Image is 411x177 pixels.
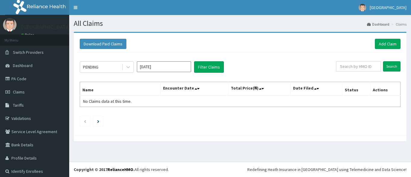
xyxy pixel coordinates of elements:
[359,4,366,11] img: User Image
[107,167,133,172] a: RelianceHMO
[383,61,400,72] input: Search
[74,20,406,27] h1: All Claims
[21,24,71,30] p: [GEOGRAPHIC_DATA]
[97,118,99,124] a: Next page
[13,102,24,108] span: Tariffs
[336,61,381,72] input: Search by HMO ID
[137,61,191,72] input: Select Month and Year
[13,63,32,68] span: Dashboard
[21,33,36,37] a: Online
[83,99,131,104] span: No Claims data at this time.
[247,166,406,172] div: Redefining Heath Insurance in [GEOGRAPHIC_DATA] using Telemedicine and Data Science!
[342,82,370,96] th: Status
[3,18,17,32] img: User Image
[69,162,411,177] footer: All rights reserved.
[74,167,134,172] strong: Copyright © 2017 .
[161,82,228,96] th: Encounter Date
[80,39,126,49] button: Download Paid Claims
[83,64,98,70] div: PENDING
[80,82,161,96] th: Name
[375,39,400,49] a: Add Claim
[194,61,224,73] button: Filter Claims
[291,82,342,96] th: Date Filed
[228,82,291,96] th: Total Price(₦)
[84,118,86,124] a: Previous page
[13,89,25,95] span: Claims
[390,22,406,27] li: Claims
[13,50,44,55] span: Switch Providers
[367,22,389,27] a: Dashboard
[370,82,400,96] th: Actions
[370,5,406,10] span: [GEOGRAPHIC_DATA]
